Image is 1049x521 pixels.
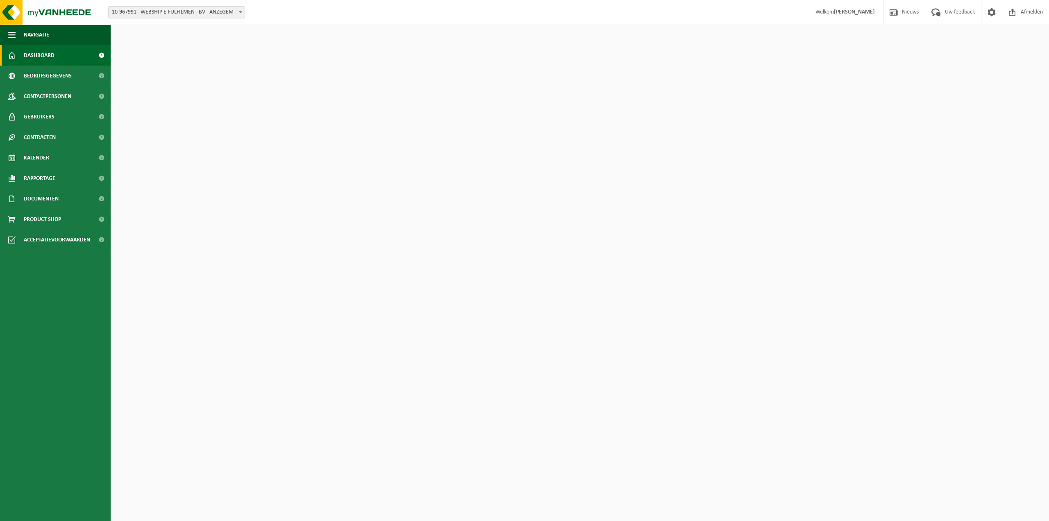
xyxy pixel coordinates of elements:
span: Navigatie [24,25,49,45]
span: 10-967991 - WEBSHIP E-FULFILMENT BV - ANZEGEM [109,7,245,18]
strong: [PERSON_NAME] [834,9,875,15]
span: Dashboard [24,45,54,66]
span: Product Shop [24,209,61,230]
span: Bedrijfsgegevens [24,66,72,86]
span: Contracten [24,127,56,148]
span: Acceptatievoorwaarden [24,230,90,250]
span: Contactpersonen [24,86,71,107]
span: Kalender [24,148,49,168]
span: Documenten [24,189,59,209]
span: Rapportage [24,168,55,189]
span: Gebruikers [24,107,54,127]
span: 10-967991 - WEBSHIP E-FULFILMENT BV - ANZEGEM [108,6,245,18]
